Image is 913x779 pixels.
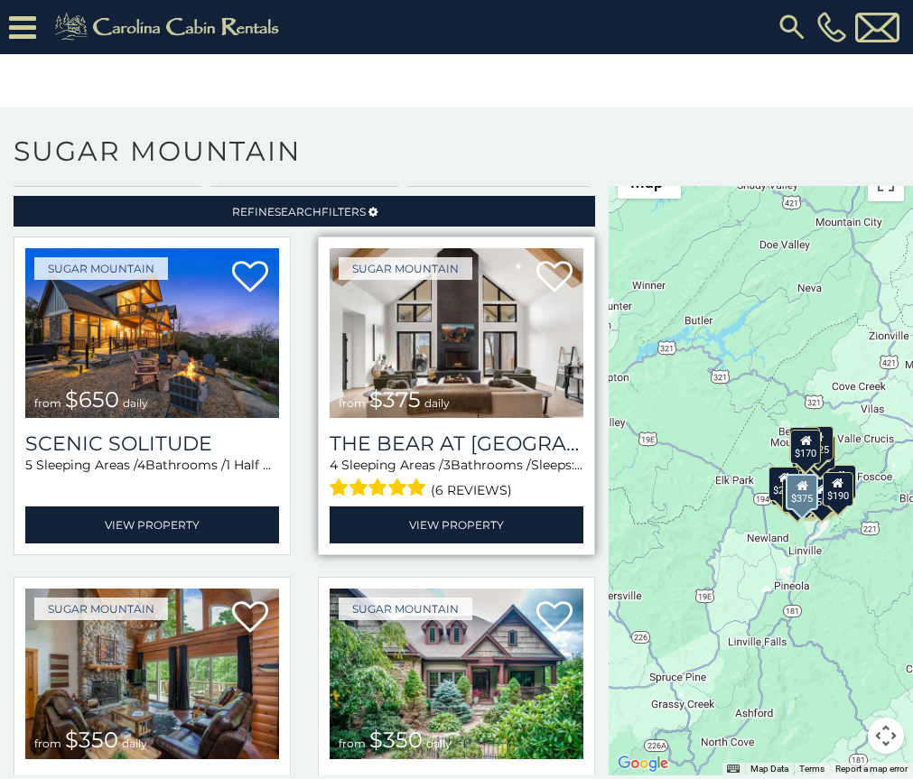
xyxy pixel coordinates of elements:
[232,205,366,218] span: Refine Filters
[786,474,818,510] div: $375
[369,727,423,753] span: $350
[65,727,118,753] span: $350
[232,599,268,637] a: Add to favorites
[799,764,824,774] a: Terms (opens in new tab)
[426,737,452,750] span: daily
[25,457,33,473] span: 5
[804,435,834,469] div: $125
[25,248,279,418] img: Scenic Solitude
[369,386,421,413] span: $375
[339,396,366,410] span: from
[330,248,583,418] img: The Bear At Sugar Mountain
[813,12,851,42] a: [PHONE_NUMBER]
[34,257,168,280] a: Sugar Mountain
[226,457,308,473] span: 1 Half Baths /
[330,431,583,456] a: The Bear At [GEOGRAPHIC_DATA]
[34,737,61,750] span: from
[835,764,908,774] a: Report a map error
[275,205,321,218] span: Search
[424,396,450,410] span: daily
[330,456,583,502] div: Sleeping Areas / Bathrooms / Sleeps:
[781,478,812,513] div: $650
[25,589,279,758] img: Grouse Moor Lodge
[137,457,145,473] span: 4
[122,737,147,750] span: daily
[727,763,740,775] button: Keyboard shortcuts
[613,752,673,775] img: Google
[443,457,451,473] span: 3
[330,248,583,418] a: The Bear At Sugar Mountain from $375 daily
[790,430,821,464] div: $170
[45,9,294,45] img: Khaki-logo.png
[123,396,148,410] span: daily
[330,589,583,758] a: Birds Nest On Sugar Mountain from $350 daily
[431,478,512,502] span: (6 reviews)
[339,598,472,620] a: Sugar Mountain
[330,506,583,543] a: View Property
[25,506,279,543] a: View Property
[339,737,366,750] span: from
[750,763,788,775] button: Map Data
[330,457,338,473] span: 4
[65,386,119,413] span: $650
[330,589,583,758] img: Birds Nest On Sugar Mountain
[25,589,279,758] a: Grouse Moor Lodge from $350 daily
[613,752,673,775] a: Open this area in Google Maps (opens a new window)
[802,426,833,460] div: $225
[25,456,279,502] div: Sleeping Areas / Bathrooms / Sleeps:
[25,431,279,456] a: Scenic Solitude
[14,196,595,227] a: RefineSearchFilters
[536,599,573,637] a: Add to favorites
[25,248,279,418] a: Scenic Solitude from $650 daily
[776,11,808,43] img: search-regular.svg
[868,718,904,754] button: Map camera controls
[824,465,855,499] div: $155
[536,259,573,297] a: Add to favorites
[788,427,819,461] div: $240
[34,598,168,620] a: Sugar Mountain
[822,472,852,506] div: $190
[339,257,472,280] a: Sugar Mountain
[769,467,799,501] div: $240
[232,259,268,297] a: Add to favorites
[34,396,61,410] span: from
[330,431,583,456] h3: The Bear At Sugar Mountain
